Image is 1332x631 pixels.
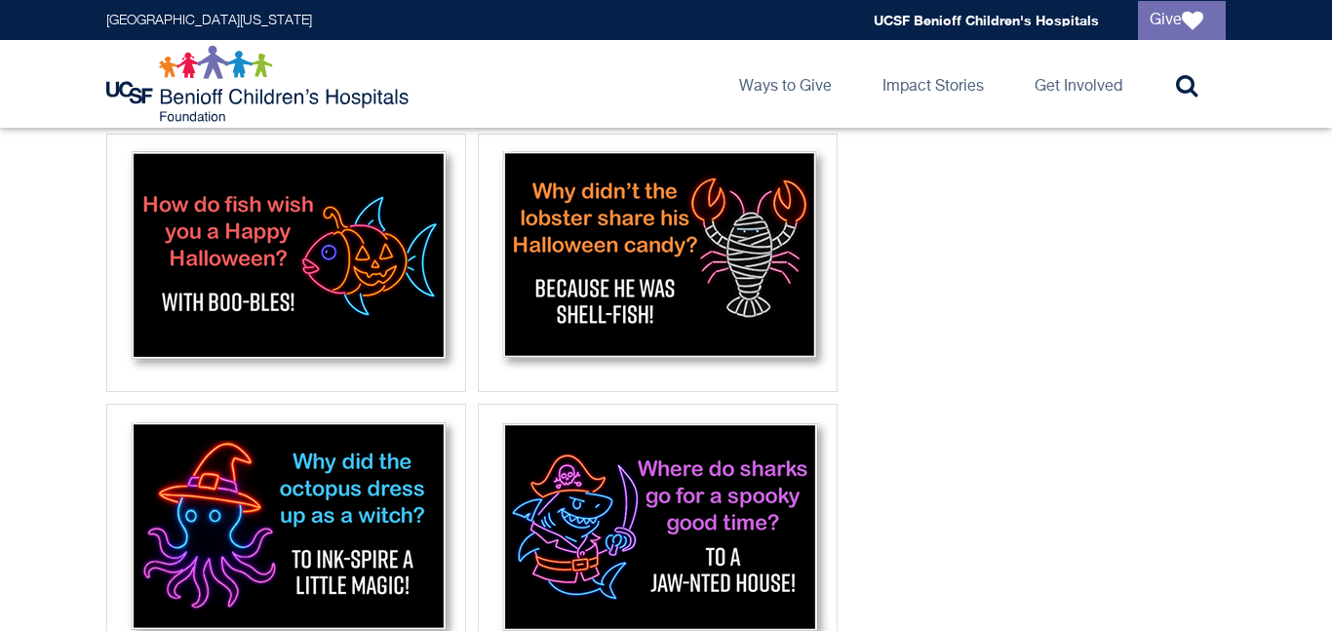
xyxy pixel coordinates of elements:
a: [GEOGRAPHIC_DATA][US_STATE] [106,14,312,27]
img: Fish [113,140,459,379]
img: Logo for UCSF Benioff Children's Hospitals Foundation [106,45,413,123]
a: UCSF Benioff Children's Hospitals [874,12,1099,28]
a: Give [1138,1,1226,40]
img: Lobster [485,140,831,379]
a: Impact Stories [867,40,999,128]
a: Get Involved [1019,40,1138,128]
div: Fish [106,134,466,392]
a: Ways to Give [724,40,847,128]
div: Lobster [478,134,838,392]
